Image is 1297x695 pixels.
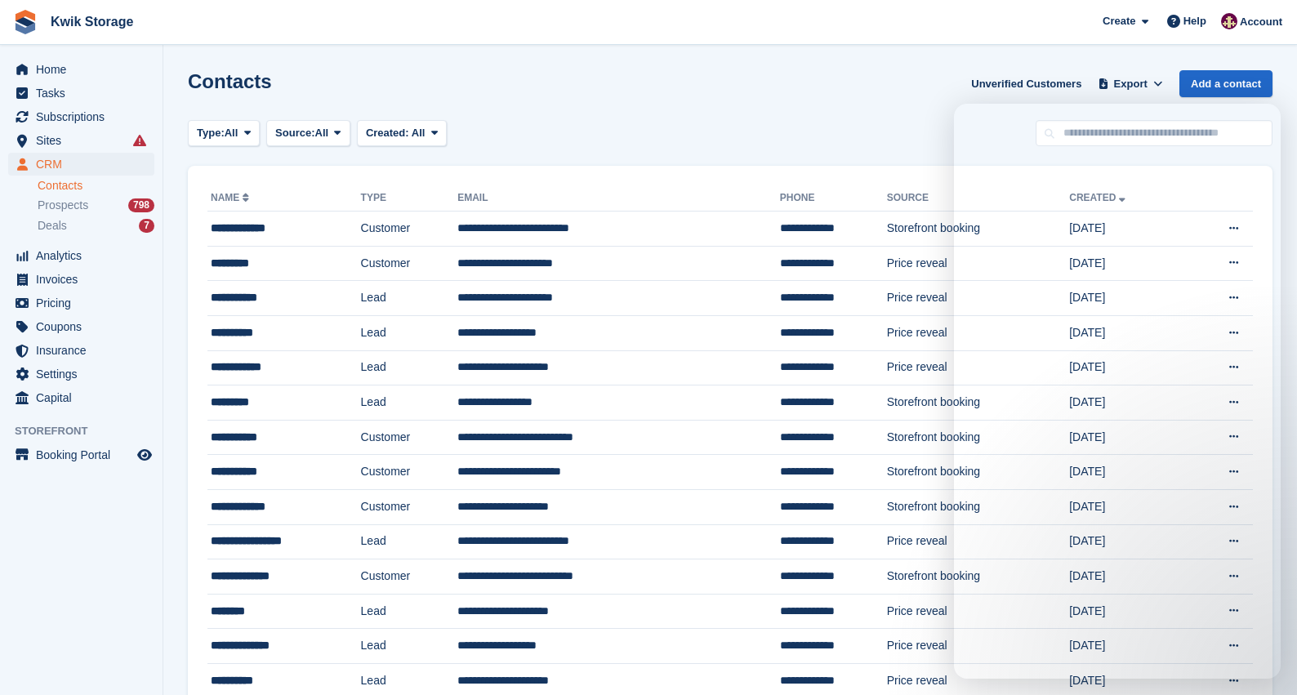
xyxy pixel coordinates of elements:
td: Price reveal [887,246,1070,281]
button: Export [1094,70,1166,97]
span: Coupons [36,315,134,338]
h1: Contacts [188,70,272,92]
td: Storefront booking [887,385,1070,421]
span: Help [1183,13,1206,29]
span: All [225,125,238,141]
span: Account [1240,14,1282,30]
td: Lead [361,315,458,350]
span: Storefront [15,423,163,439]
a: Kwik Storage [44,8,140,35]
span: Booking Portal [36,443,134,466]
td: Lead [361,385,458,421]
td: Price reveal [887,350,1070,385]
span: Prospects [38,198,88,213]
td: Storefront booking [887,559,1070,595]
a: menu [8,315,154,338]
span: Created: [366,127,409,139]
td: Customer [361,455,458,490]
a: menu [8,443,154,466]
button: Type: All [188,120,260,147]
iframe: Intercom live chat [954,104,1281,679]
span: All [412,127,426,139]
span: Create [1103,13,1135,29]
td: Price reveal [887,594,1070,629]
td: Storefront booking [887,489,1070,524]
span: Sites [36,129,134,152]
span: Pricing [36,292,134,314]
td: Customer [361,420,458,455]
span: Invoices [36,268,134,291]
button: Source: All [266,120,350,147]
a: menu [8,105,154,128]
span: Subscriptions [36,105,134,128]
td: Customer [361,489,458,524]
span: Capital [36,386,134,409]
td: Price reveal [887,281,1070,316]
th: Email [457,185,780,212]
span: Tasks [36,82,134,105]
span: Source: [275,125,314,141]
th: Source [887,185,1070,212]
span: All [315,125,329,141]
a: menu [8,339,154,362]
a: menu [8,268,154,291]
img: stora-icon-8386f47178a22dfd0bd8f6a31ec36ba5ce8667c1dd55bd0f319d3a0aa187defe.svg [13,10,38,34]
td: Lead [361,524,458,559]
td: Storefront booking [887,212,1070,247]
td: Lead [361,350,458,385]
span: Settings [36,363,134,385]
td: Storefront booking [887,420,1070,455]
a: menu [8,153,154,176]
a: Deals 7 [38,217,154,234]
a: Preview store [135,445,154,465]
td: Customer [361,246,458,281]
div: 798 [128,198,154,212]
span: CRM [36,153,134,176]
a: menu [8,244,154,267]
span: Type: [197,125,225,141]
a: Add a contact [1179,70,1272,97]
a: menu [8,129,154,152]
th: Type [361,185,458,212]
div: 7 [139,219,154,233]
th: Phone [780,185,887,212]
span: Deals [38,218,67,234]
a: menu [8,386,154,409]
span: Export [1114,76,1148,92]
a: menu [8,292,154,314]
td: Price reveal [887,315,1070,350]
span: Insurance [36,339,134,362]
a: Prospects 798 [38,197,154,214]
a: Unverified Customers [965,70,1088,97]
td: Storefront booking [887,455,1070,490]
i: Smart entry sync failures have occurred [133,134,146,147]
a: menu [8,363,154,385]
button: Created: All [357,120,447,147]
td: Customer [361,212,458,247]
a: Contacts [38,178,154,194]
a: Name [211,192,252,203]
span: Analytics [36,244,134,267]
span: Home [36,58,134,81]
td: Lead [361,281,458,316]
img: ellie tragonette [1221,13,1237,29]
td: Lead [361,629,458,664]
a: menu [8,82,154,105]
td: Price reveal [887,524,1070,559]
td: Price reveal [887,629,1070,664]
td: Customer [361,559,458,595]
a: menu [8,58,154,81]
td: Lead [361,594,458,629]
